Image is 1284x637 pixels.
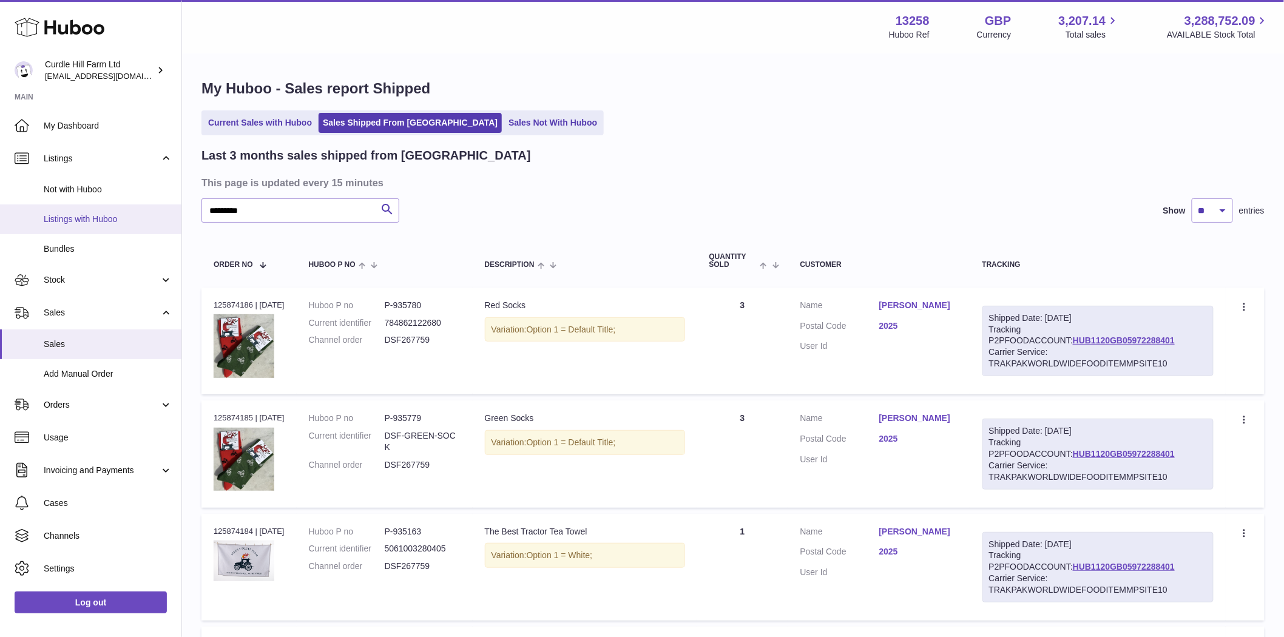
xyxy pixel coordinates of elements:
[485,543,685,568] div: Variation:
[44,274,160,286] span: Stock
[44,497,172,509] span: Cases
[485,413,685,424] div: Green Socks
[1167,29,1269,41] span: AVAILABLE Stock Total
[309,317,385,329] dt: Current identifier
[309,261,356,269] span: Huboo P no
[1073,449,1175,459] a: HUB1120GB05972288401
[879,413,958,424] a: [PERSON_NAME]
[982,306,1214,376] div: Tracking P2PFOODACCOUNT:
[44,120,172,132] span: My Dashboard
[385,334,461,346] dd: DSF267759
[989,460,1207,483] div: Carrier Service: TRAKPAKWORLDWIDEFOODITEMMPSITE10
[989,539,1207,550] div: Shipped Date: [DATE]
[989,425,1207,437] div: Shipped Date: [DATE]
[504,113,601,133] a: Sales Not With Huboo
[385,543,461,554] dd: 5061003280405
[214,314,274,378] img: 132581705942081.jpg
[800,433,879,448] dt: Postal Code
[1167,13,1269,41] a: 3,288,752.09 AVAILABLE Stock Total
[485,526,685,538] div: The Best Tractor Tea Towel
[44,368,172,380] span: Add Manual Order
[800,567,879,578] dt: User Id
[800,320,879,335] dt: Postal Code
[204,113,316,133] a: Current Sales with Huboo
[309,459,385,471] dt: Channel order
[385,526,461,538] dd: P-935163
[697,288,788,394] td: 3
[319,113,502,133] a: Sales Shipped From [GEOGRAPHIC_DATA]
[45,59,154,82] div: Curdle Hill Farm Ltd
[44,153,160,164] span: Listings
[527,437,616,447] span: Option 1 = Default Title;
[44,563,172,575] span: Settings
[214,261,253,269] span: Order No
[800,340,879,352] dt: User Id
[214,541,274,581] img: EOB_7620EOB.jpg
[896,13,930,29] strong: 13258
[709,253,757,269] span: Quantity Sold
[982,532,1214,602] div: Tracking P2PFOODACCOUNT:
[889,29,930,41] div: Huboo Ref
[1184,13,1255,29] span: 3,288,752.09
[879,300,958,311] a: [PERSON_NAME]
[485,261,535,269] span: Description
[44,184,172,195] span: Not with Huboo
[44,530,172,542] span: Channels
[879,546,958,558] a: 2025
[214,428,274,491] img: 132581705942114.jpg
[1066,29,1120,41] span: Total sales
[385,430,461,453] dd: DSF-GREEN-SOCK
[1073,562,1175,571] a: HUB1120GB05972288401
[800,454,879,465] dt: User Id
[15,591,167,613] a: Log out
[985,13,1011,29] strong: GBP
[214,526,285,537] div: 125874184 | [DATE]
[989,346,1207,369] div: Carrier Service: TRAKPAKWORLDWIDEFOODITEMMPSITE10
[45,71,178,81] span: [EMAIL_ADDRESS][DOMAIN_NAME]
[527,325,616,334] span: Option 1 = Default Title;
[1073,335,1175,345] a: HUB1120GB05972288401
[879,526,958,538] a: [PERSON_NAME]
[977,29,1012,41] div: Currency
[1059,13,1106,29] span: 3,207.14
[44,243,172,255] span: Bundles
[15,61,33,79] img: internalAdmin-13258@internal.huboo.com
[201,79,1265,98] h1: My Huboo - Sales report Shipped
[385,317,461,329] dd: 784862122680
[214,300,285,311] div: 125874186 | [DATE]
[309,526,385,538] dt: Huboo P no
[697,400,788,507] td: 3
[309,430,385,453] dt: Current identifier
[309,334,385,346] dt: Channel order
[1239,205,1265,217] span: entries
[44,214,172,225] span: Listings with Huboo
[982,419,1214,489] div: Tracking P2PFOODACCOUNT:
[800,261,958,269] div: Customer
[385,413,461,424] dd: P-935779
[309,561,385,572] dt: Channel order
[800,413,879,427] dt: Name
[44,339,172,350] span: Sales
[309,543,385,554] dt: Current identifier
[214,413,285,423] div: 125874185 | [DATE]
[800,300,879,314] dt: Name
[800,526,879,541] dt: Name
[800,546,879,561] dt: Postal Code
[879,433,958,445] a: 2025
[989,573,1207,596] div: Carrier Service: TRAKPAKWORLDWIDEFOODITEMMPSITE10
[1163,205,1186,217] label: Show
[485,300,685,311] div: Red Socks
[385,300,461,311] dd: P-935780
[309,300,385,311] dt: Huboo P no
[201,176,1262,189] h3: This page is updated every 15 minutes
[879,320,958,332] a: 2025
[44,465,160,476] span: Invoicing and Payments
[309,413,385,424] dt: Huboo P no
[982,261,1214,269] div: Tracking
[697,514,788,621] td: 1
[385,459,461,471] dd: DSF267759
[485,317,685,342] div: Variation:
[527,550,593,560] span: Option 1 = White;
[44,432,172,443] span: Usage
[201,147,531,164] h2: Last 3 months sales shipped from [GEOGRAPHIC_DATA]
